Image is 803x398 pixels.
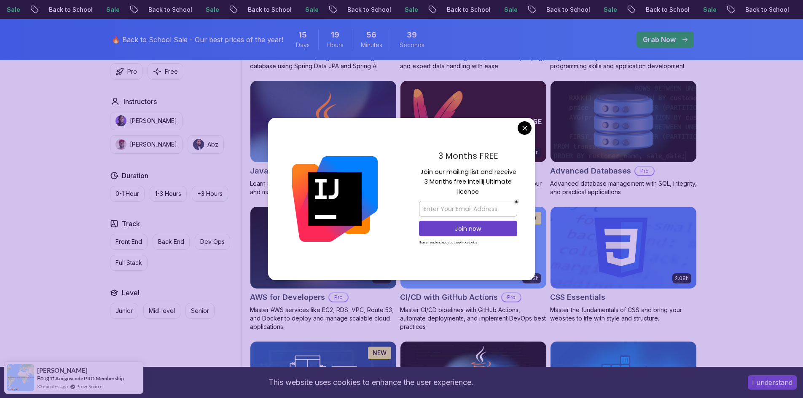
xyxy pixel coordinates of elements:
[250,81,396,163] img: Java for Developers card
[158,238,184,246] p: Back End
[327,41,344,49] span: Hours
[112,35,283,45] p: 🔥 Back to School Sale - Our best prices of the year!
[407,29,417,41] span: 39 Seconds
[237,5,294,14] p: Back to School
[200,238,225,246] p: Dev Ops
[110,135,183,154] button: instructor img[PERSON_NAME]
[643,35,676,45] p: Grab Now
[250,53,397,70] p: Build a CRUD API with Spring Boot and PostgreSQL database using Spring Data JPA and Spring AI
[361,41,382,49] span: Minutes
[149,307,175,315] p: Mid-level
[400,291,498,303] h2: CI/CD with GitHub Actions
[400,53,547,70] p: Master database management, advanced querying, and expert data handling with ease
[122,219,140,229] h2: Track
[185,303,215,319] button: Senior
[394,5,421,14] p: Sale
[294,5,321,14] p: Sale
[400,80,547,197] a: Maven Essentials card54mMaven EssentialsProLearn how to use Maven to build and manage your Java p...
[366,29,376,41] span: 56 Minutes
[635,167,654,175] p: Pro
[436,5,493,14] p: Back to School
[400,306,547,331] p: Master CI/CD pipelines with GitHub Actions, automate deployments, and implement DevOps best pract...
[192,186,228,202] button: +3 Hours
[329,293,348,302] p: Pro
[250,207,396,288] img: AWS for Developers card
[37,367,88,374] span: [PERSON_NAME]
[115,115,126,126] img: instructor img
[143,303,180,319] button: Mid-level
[550,165,631,177] h2: Advanced Databases
[551,81,696,163] img: Advanced Databases card
[148,63,183,80] button: Free
[635,5,692,14] p: Back to School
[692,5,719,14] p: Sale
[130,140,177,149] p: [PERSON_NAME]
[122,288,140,298] h2: Level
[110,234,148,250] button: Front End
[331,29,339,41] span: 19 Hours
[207,140,218,149] p: Abz
[550,206,697,323] a: CSS Essentials card2.08hCSS EssentialsMaster the fundamentals of CSS and bring your websites to l...
[115,307,133,315] p: Junior
[95,5,122,14] p: Sale
[188,135,224,154] button: instructor imgAbz
[155,190,181,198] p: 1-3 Hours
[110,303,138,319] button: Junior
[535,5,593,14] p: Back to School
[250,306,397,331] p: Master AWS services like EC2, RDS, VPC, Route 53, and Docker to deploy and manage scalable cloud ...
[298,29,307,41] span: 15 Days
[55,375,124,382] a: Amigoscode PRO Membership
[6,373,735,392] div: This website uses cookies to enhance the user experience.
[110,255,148,271] button: Full Stack
[137,5,195,14] p: Back to School
[550,306,697,323] p: Master the fundamentals of CSS and bring your websites to life with style and structure.
[195,234,230,250] button: Dev Ops
[110,63,142,80] button: Pro
[400,41,424,49] span: Seconds
[593,5,620,14] p: Sale
[493,5,520,14] p: Sale
[675,275,689,282] p: 2.08h
[502,293,521,302] p: Pro
[37,383,68,390] span: 33 minutes ago
[7,364,34,391] img: provesource social proof notification image
[115,238,142,246] p: Front End
[115,259,142,267] p: Full Stack
[550,179,697,196] p: Advanced database management with SQL, integrity, and practical applications
[127,67,137,76] p: Pro
[115,190,139,198] p: 0-1 Hour
[197,190,223,198] p: +3 Hours
[130,117,177,125] p: [PERSON_NAME]
[250,165,326,177] h2: Java for Developers
[110,186,145,202] button: 0-1 Hour
[250,80,397,197] a: Java for Developers card9.18hJava for DevelopersProLearn advanced Java concepts to build scalable...
[193,139,204,150] img: instructor img
[551,207,696,288] img: CSS Essentials card
[748,375,797,390] button: Accept cookies
[150,186,187,202] button: 1-3 Hours
[38,5,95,14] p: Back to School
[373,349,387,357] p: NEW
[115,139,126,150] img: instructor img
[124,96,157,107] h2: Instructors
[191,307,209,315] p: Senior
[37,375,54,382] span: Bought
[165,67,178,76] p: Free
[122,171,148,181] h2: Duration
[734,5,792,14] p: Back to School
[250,206,397,331] a: AWS for Developers card2.73hJUST RELEASEDAWS for DevelopersProMaster AWS services like EC2, RDS, ...
[250,291,325,303] h2: AWS for Developers
[195,5,222,14] p: Sale
[250,179,397,196] p: Learn advanced Java concepts to build scalable and maintainable applications.
[550,80,697,197] a: Advanced Databases cardAdvanced DatabasesProAdvanced database management with SQL, integrity, and...
[110,112,183,130] button: instructor img[PERSON_NAME]
[550,291,605,303] h2: CSS Essentials
[336,5,394,14] p: Back to School
[550,53,697,70] p: Beginner-friendly Java course for essential programming skills and application development
[296,41,310,49] span: Days
[153,234,190,250] button: Back End
[76,383,102,390] a: ProveSource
